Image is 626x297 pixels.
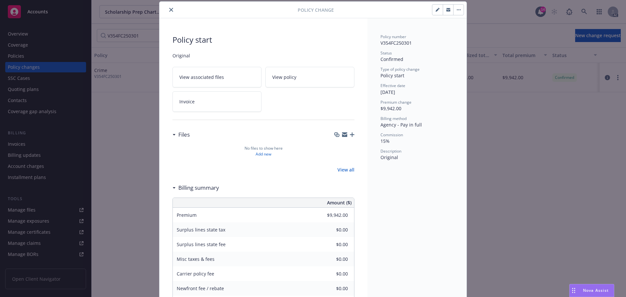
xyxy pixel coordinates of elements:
span: V354FC250301 [380,40,412,46]
span: No files to show here [245,145,283,151]
span: Status [380,50,392,56]
span: Original [172,52,354,59]
span: Misc taxes & fees [177,256,215,262]
span: Policy start [380,72,404,79]
h3: Billing summary [178,184,219,192]
span: Original [380,154,398,160]
span: Policy start [172,34,354,46]
input: 0.00 [309,225,352,234]
span: Effective date [380,83,405,88]
a: Add new [256,151,271,157]
button: close [167,6,175,14]
span: 15% [380,138,390,144]
a: View associated files [172,67,261,87]
input: 0.00 [309,239,352,249]
span: Carrier policy fee [177,271,214,277]
input: 0.00 [309,254,352,264]
span: Confirmed [380,56,403,62]
span: Invoice [179,98,195,105]
span: Premium [177,212,197,218]
span: View associated files [179,74,224,81]
span: Type of policy change [380,67,420,72]
span: Premium change [380,99,411,105]
span: $9,942.00 [380,105,401,111]
div: Drag to move [570,284,578,297]
input: 0.00 [309,269,352,278]
span: View policy [272,74,296,81]
span: Nova Assist [583,288,609,293]
span: Surplus lines state tax [177,227,225,233]
span: Surplus lines state fee [177,241,226,247]
span: Policy Change [298,7,334,13]
span: Policy number [380,34,406,39]
div: Billing summary [172,184,219,192]
input: 0.00 [309,210,352,220]
a: View all [337,166,354,173]
h3: Files [178,130,190,139]
span: Billing method [380,116,407,121]
input: 0.00 [309,283,352,293]
a: Invoice [172,91,261,112]
span: Commission [380,132,403,138]
button: Nova Assist [569,284,614,297]
div: Files [172,130,190,139]
span: Description [380,148,401,154]
span: Agency - Pay in full [380,122,422,128]
span: Newfront fee / rebate [177,285,224,291]
span: [DATE] [380,89,395,95]
span: Amount ($) [327,199,351,206]
a: View policy [265,67,354,87]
